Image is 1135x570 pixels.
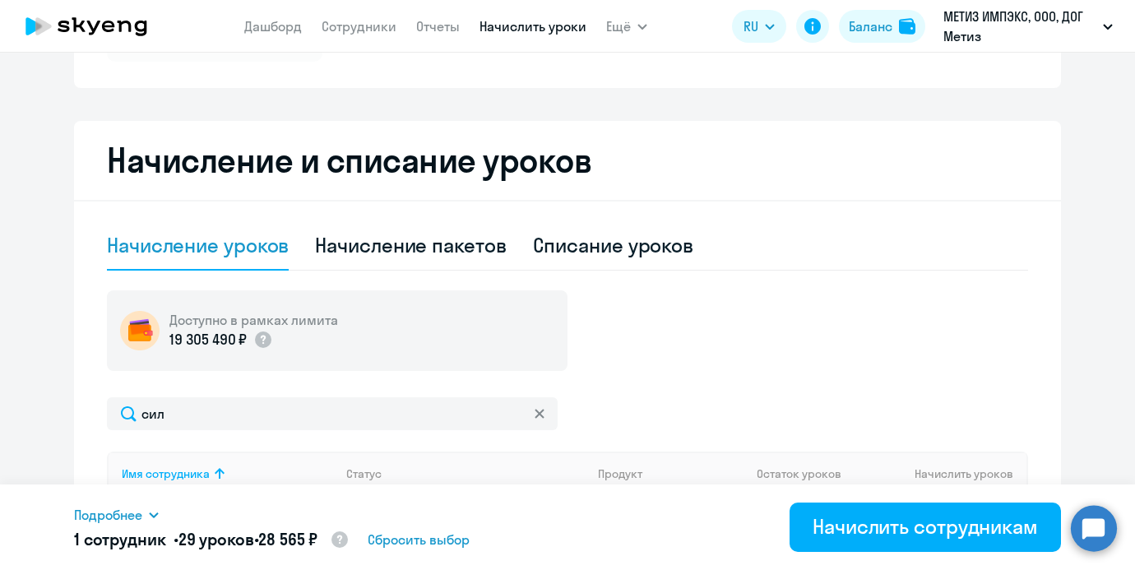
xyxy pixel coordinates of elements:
[606,16,631,36] span: Ещё
[849,16,892,36] div: Баланс
[813,513,1038,540] div: Начислить сотрудникам
[322,18,396,35] a: Сотрудники
[122,466,333,481] div: Имя сотрудника
[790,503,1061,552] button: Начислить сотрудникам
[107,397,558,430] input: Поиск по имени, email, продукту или статусу
[120,311,160,350] img: wallet-circle.png
[74,505,142,525] span: Подробнее
[859,452,1026,496] th: Начислить уроков
[757,466,859,481] div: Остаток уроков
[598,466,642,481] div: Продукт
[346,466,382,481] div: Статус
[606,10,647,43] button: Ещё
[169,329,247,350] p: 19 305 490 ₽
[107,141,1028,180] h2: Начисление и списание уроков
[479,18,586,35] a: Начислить уроки
[416,18,460,35] a: Отчеты
[935,7,1121,46] button: МЕТИЗ ИМПЭКС, ООО, ДОГ Метиз
[244,18,302,35] a: Дашборд
[258,529,317,549] span: 28 565 ₽
[757,466,841,481] span: Остаток уроков
[744,16,758,36] span: RU
[598,466,744,481] div: Продукт
[169,311,338,329] h5: Доступно в рамках лимита
[122,466,210,481] div: Имя сотрудника
[368,530,470,549] span: Сбросить выбор
[346,466,585,481] div: Статус
[107,232,289,258] div: Начисление уроков
[899,18,915,35] img: balance
[74,528,350,553] h5: 1 сотрудник • •
[178,529,254,549] span: 29 уроков
[315,232,506,258] div: Начисление пакетов
[839,10,925,43] button: Балансbalance
[533,232,694,258] div: Списание уроков
[732,10,786,43] button: RU
[943,7,1096,46] p: МЕТИЗ ИМПЭКС, ООО, ДОГ Метиз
